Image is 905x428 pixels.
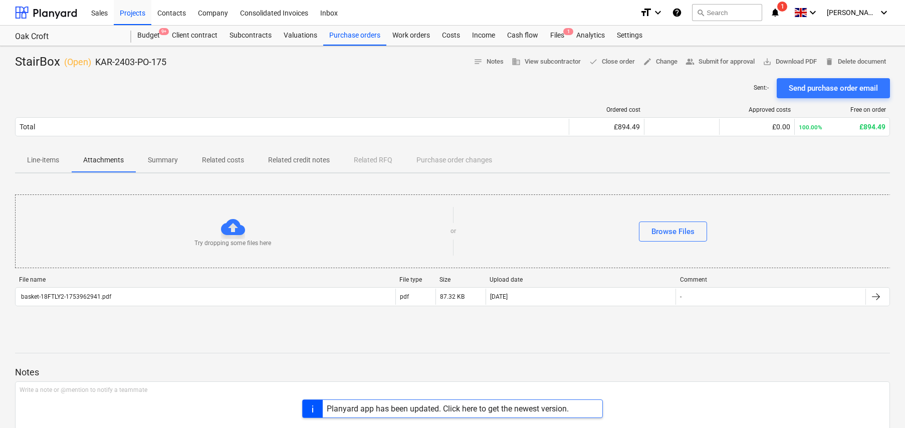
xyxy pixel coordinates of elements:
a: Subcontracts [223,26,278,46]
i: keyboard_arrow_down [652,7,664,19]
span: delete [825,57,834,66]
p: Related credit notes [268,155,330,165]
div: Upload date [490,276,672,283]
button: Browse Files [639,222,707,242]
span: View subcontractor [512,56,581,68]
div: £894.49 [799,123,885,131]
span: business [512,57,521,66]
span: Download PDF [763,56,817,68]
div: [DATE] [490,293,508,300]
button: Download PDF [759,54,821,70]
p: Related costs [202,155,244,165]
span: Close order [589,56,635,68]
span: Delete document [825,56,886,68]
div: £894.49 [573,123,640,131]
button: Delete document [821,54,890,70]
div: 87.32 KB [440,293,465,300]
span: 1 [777,2,787,12]
button: View subcontractor [508,54,585,70]
div: - [680,293,682,300]
div: Try dropping some files hereorBrowse Files [15,194,891,268]
button: Search [692,4,762,21]
a: Valuations [278,26,323,46]
i: keyboard_arrow_down [878,7,890,19]
p: ( Open ) [64,56,91,68]
p: Summary [148,155,178,165]
p: Line-items [27,155,59,165]
div: pdf [400,293,409,300]
span: Change [643,56,677,68]
a: Analytics [570,26,611,46]
div: £0.00 [724,123,790,131]
span: edit [643,57,652,66]
p: or [450,227,456,236]
p: Attachments [83,155,124,165]
span: notes [474,57,483,66]
a: Settings [611,26,648,46]
div: Size [439,276,482,283]
span: search [697,9,705,17]
p: Try dropping some files here [194,239,271,248]
div: Total [20,123,35,131]
a: Files1 [544,26,570,46]
p: Sent : - [754,84,769,92]
iframe: Chat Widget [855,380,905,428]
span: done [589,57,598,66]
div: Browse Files [651,225,695,238]
div: Approved costs [724,106,791,113]
div: basket-18FTLY2-1753962941.pdf [20,293,111,300]
i: format_size [640,7,652,19]
span: 9+ [159,28,169,35]
button: Submit for approval [682,54,759,70]
p: KAR-2403-PO-175 [95,56,166,68]
button: Close order [585,54,639,70]
span: Notes [474,56,504,68]
div: Oak Croft [15,32,119,42]
span: Submit for approval [686,56,755,68]
div: Planyard app has been updated. Click here to get the newest version. [327,404,569,413]
div: File type [399,276,431,283]
div: Comment [680,276,862,283]
small: 100.00% [799,124,822,131]
a: Purchase orders [323,26,386,46]
a: Cash flow [501,26,544,46]
a: Budget9+ [131,26,166,46]
div: Files [544,26,570,46]
button: Send purchase order email [777,78,890,98]
a: Income [466,26,501,46]
span: 1 [563,28,573,35]
div: StairBox [15,54,166,70]
p: Notes [15,366,890,378]
span: [PERSON_NAME] [827,9,877,17]
i: Knowledge base [672,7,682,19]
a: Costs [436,26,466,46]
button: Notes [470,54,508,70]
div: Ordered cost [573,106,640,113]
div: File name [19,276,391,283]
div: Budget [131,26,166,46]
span: people_alt [686,57,695,66]
span: save_alt [763,57,772,66]
a: Work orders [386,26,436,46]
div: Free on order [799,106,886,113]
i: notifications [770,7,780,19]
i: keyboard_arrow_down [807,7,819,19]
button: Change [639,54,682,70]
a: Client contract [166,26,223,46]
div: Send purchase order email [789,82,878,95]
